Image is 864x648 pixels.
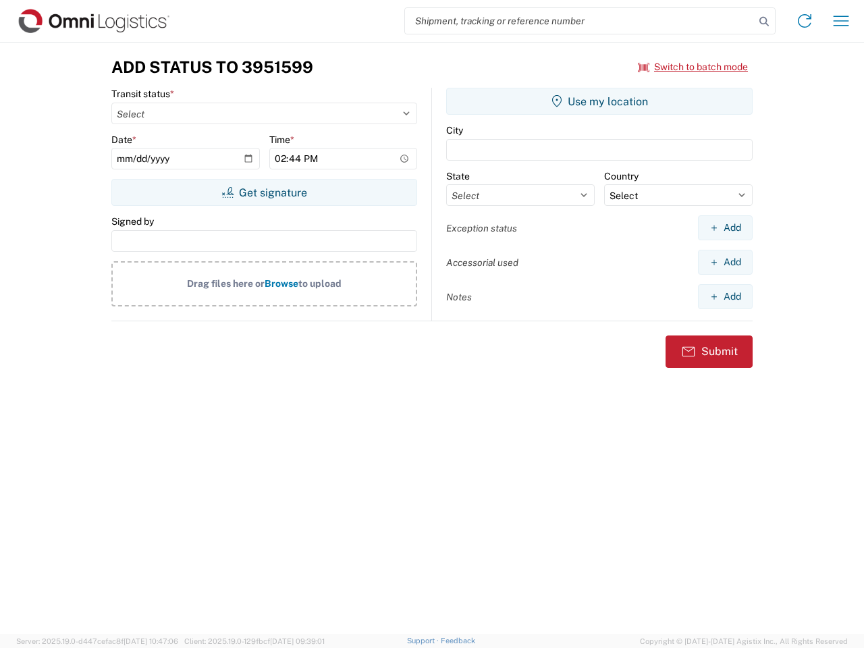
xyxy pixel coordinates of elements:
[111,215,154,227] label: Signed by
[265,278,298,289] span: Browse
[16,637,178,645] span: Server: 2025.19.0-d447cefac8f
[405,8,755,34] input: Shipment, tracking or reference number
[638,56,748,78] button: Switch to batch mode
[111,134,136,146] label: Date
[446,124,463,136] label: City
[446,222,517,234] label: Exception status
[604,170,639,182] label: Country
[111,179,417,206] button: Get signature
[441,637,475,645] a: Feedback
[184,637,325,645] span: Client: 2025.19.0-129fbcf
[298,278,342,289] span: to upload
[124,637,178,645] span: [DATE] 10:47:06
[640,635,848,647] span: Copyright © [DATE]-[DATE] Agistix Inc., All Rights Reserved
[187,278,265,289] span: Drag files here or
[270,637,325,645] span: [DATE] 09:39:01
[698,250,753,275] button: Add
[446,88,753,115] button: Use my location
[698,215,753,240] button: Add
[446,256,518,269] label: Accessorial used
[698,284,753,309] button: Add
[269,134,294,146] label: Time
[407,637,441,645] a: Support
[666,335,753,368] button: Submit
[111,57,313,77] h3: Add Status to 3951599
[446,170,470,182] label: State
[446,291,472,303] label: Notes
[111,88,174,100] label: Transit status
